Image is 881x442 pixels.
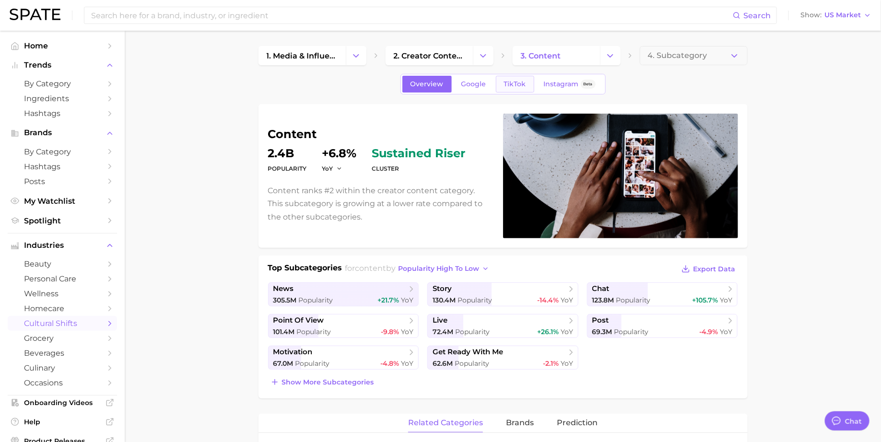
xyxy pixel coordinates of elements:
span: Home [24,41,101,50]
span: +105.7% [692,296,718,304]
span: sustained riser [372,148,466,159]
span: 305.5m [273,296,297,304]
span: beauty [24,259,101,268]
a: InstagramBeta [536,76,604,93]
a: Home [8,38,117,53]
span: 101.4m [273,327,295,336]
a: TikTok [496,76,534,93]
a: by Category [8,76,117,91]
span: occasions [24,378,101,387]
span: 4. Subcategory [648,51,707,60]
span: 130.4m [433,296,456,304]
span: related categories [408,419,483,427]
span: 72.4m [433,327,453,336]
button: YoY [322,164,343,173]
span: Posts [24,177,101,186]
span: 2. creator content [394,51,465,60]
span: -9.8% [381,327,399,336]
dt: Popularity [268,163,307,174]
a: homecare [8,301,117,316]
h1: Top Subcategories [268,262,342,277]
span: live [433,316,447,325]
a: Hashtags [8,159,117,174]
span: Google [461,80,486,88]
dd: 2.4b [268,148,307,159]
span: +26.1% [537,327,559,336]
span: YoY [720,327,732,336]
a: live72.4m Popularity+26.1% YoY [427,314,578,338]
span: Search [743,11,771,20]
a: motivation67.0m Popularity-4.8% YoY [268,346,419,370]
span: 1. media & influencers [267,51,338,60]
span: homecare [24,304,101,313]
span: Show [800,12,822,18]
span: 69.3m [592,327,612,336]
button: Industries [8,238,117,253]
span: Brands [24,128,101,137]
span: Popularity [455,359,489,368]
a: cultural shifts [8,316,117,331]
span: motivation [273,348,313,357]
span: YoY [401,327,413,336]
span: personal care [24,274,101,283]
span: Beta [584,80,593,88]
span: +21.7% [377,296,399,304]
span: Popularity [297,327,331,336]
dt: cluster [372,163,466,174]
span: 123.8m [592,296,614,304]
button: popularity high to low [396,262,492,275]
button: Export Data [679,262,738,276]
span: brands [506,419,534,427]
a: grocery [8,331,117,346]
a: wellness [8,286,117,301]
button: Trends [8,58,117,72]
span: popularity high to low [398,265,479,273]
h1: content [268,128,492,140]
span: get ready with me [433,348,503,357]
a: 2. creator content [386,46,473,65]
span: YoY [720,296,732,304]
span: Show more subcategories [282,378,374,386]
button: Brands [8,126,117,140]
span: My Watchlist [24,197,101,206]
a: personal care [8,271,117,286]
a: get ready with me62.6m Popularity-2.1% YoY [427,346,578,370]
a: 1. media & influencers [258,46,346,65]
span: Prediction [557,419,598,427]
span: YoY [561,296,573,304]
a: Spotlight [8,213,117,228]
span: TikTok [504,80,526,88]
span: cultural shifts [24,319,101,328]
span: -4.9% [699,327,718,336]
span: story [433,284,452,293]
span: Spotlight [24,216,101,225]
span: Instagram [544,80,579,88]
span: 67.0m [273,359,294,368]
span: Industries [24,241,101,250]
span: Overview [411,80,444,88]
a: Onboarding Videos [8,395,117,410]
a: Overview [402,76,452,93]
span: content [355,264,386,273]
span: Popularity [614,327,649,336]
button: Change Category [600,46,621,65]
span: Onboarding Videos [24,398,101,407]
button: Show more subcategories [268,375,376,389]
button: Change Category [346,46,366,65]
span: Popularity [455,327,490,336]
span: YoY [401,359,413,368]
a: culinary [8,361,117,375]
span: point of view [273,316,324,325]
span: 62.6m [433,359,453,368]
a: Google [453,76,494,93]
span: -4.8% [380,359,399,368]
span: YoY [401,296,413,304]
a: by Category [8,144,117,159]
span: chat [592,284,610,293]
span: for by [345,264,492,273]
span: US Market [824,12,861,18]
p: Content ranks #2 within the creator content category. This subcategory is growing at a lower rate... [268,184,492,223]
a: Posts [8,174,117,189]
a: 3. content [513,46,600,65]
a: chat123.8m Popularity+105.7% YoY [587,282,738,306]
